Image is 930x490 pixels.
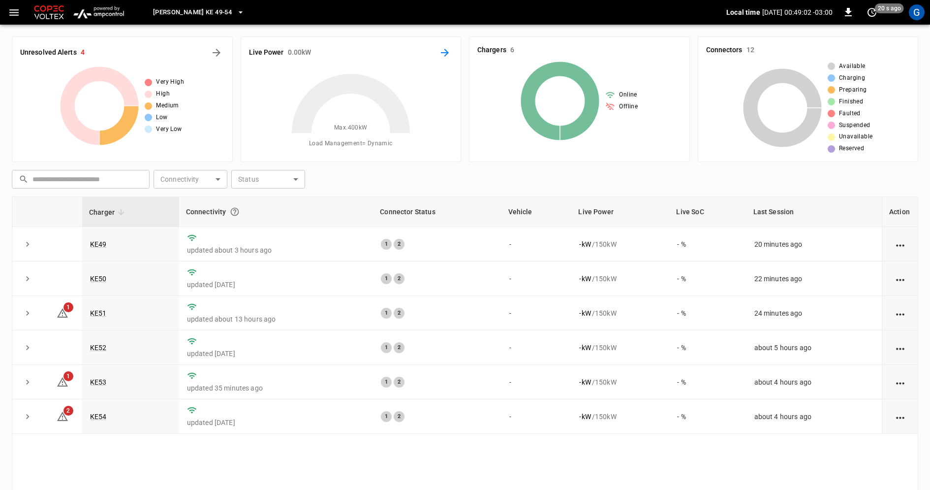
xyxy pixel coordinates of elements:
img: ampcontrol.io logo [70,3,127,22]
h6: Connectors [706,45,743,56]
h6: Live Power [249,47,284,58]
div: action cell options [894,239,906,249]
button: set refresh interval [864,4,880,20]
button: Connection between the charger and our software. [226,203,244,221]
div: action cell options [894,377,906,387]
span: 1 [63,371,73,381]
button: expand row [20,306,35,321]
span: Max. 400 kW [334,123,368,133]
h6: 4 [81,47,85,58]
span: Suspended [839,121,870,131]
td: - [501,330,572,365]
div: action cell options [894,343,906,353]
div: / 150 kW [579,239,661,249]
span: Unavailable [839,132,872,142]
td: about 4 hours ago [746,365,882,399]
a: KE50 [90,275,107,283]
div: 2 [394,377,404,388]
span: Online [619,90,637,100]
div: / 150 kW [579,308,661,318]
span: Faulted [839,109,861,119]
p: - kW [579,343,590,353]
p: updated [DATE] [187,349,366,359]
h6: 12 [746,45,754,56]
a: KE49 [90,240,107,248]
div: / 150 kW [579,343,661,353]
a: KE54 [90,413,107,421]
td: about 5 hours ago [746,330,882,365]
div: 2 [394,273,404,284]
td: - % [669,399,746,434]
button: expand row [20,340,35,355]
p: Local time [726,7,760,17]
td: 20 minutes ago [746,227,882,261]
p: updated about 3 hours ago [187,245,366,255]
span: Reserved [839,144,864,154]
p: updated 35 minutes ago [187,383,366,393]
div: 1 [381,239,392,250]
div: / 150 kW [579,412,661,422]
span: Low [156,113,167,123]
td: - % [669,227,746,261]
div: action cell options [894,274,906,284]
span: Preparing [839,85,867,95]
button: expand row [20,271,35,286]
p: updated about 13 hours ago [187,314,366,324]
th: Action [882,197,918,227]
div: 2 [394,239,404,250]
span: Charging [839,73,865,83]
button: expand row [20,409,35,424]
div: 2 [394,342,404,353]
div: profile-icon [909,4,925,20]
span: 1 [63,302,73,312]
td: - [501,399,572,434]
span: Medium [156,101,179,111]
div: 1 [381,377,392,388]
button: [PERSON_NAME] KE 49-54 [149,3,248,22]
button: All Alerts [209,45,224,61]
span: Load Management = Dynamic [309,139,393,149]
a: KE53 [90,378,107,386]
h6: 6 [510,45,514,56]
button: Energy Overview [437,45,453,61]
td: - [501,261,572,296]
div: 2 [394,411,404,422]
th: Live SoC [669,197,746,227]
div: action cell options [894,412,906,422]
button: expand row [20,237,35,252]
button: expand row [20,375,35,390]
a: 2 [57,412,68,420]
a: 1 [57,378,68,386]
div: 1 [381,273,392,284]
p: updated [DATE] [187,280,366,290]
h6: Chargers [477,45,506,56]
th: Last Session [746,197,882,227]
p: - kW [579,377,590,387]
div: Connectivity [186,203,367,221]
p: - kW [579,412,590,422]
span: Very Low [156,125,182,134]
th: Live Power [571,197,669,227]
div: 1 [381,308,392,319]
td: - % [669,261,746,296]
span: Available [839,62,866,71]
p: - kW [579,274,590,284]
span: Offline [619,102,638,112]
div: / 150 kW [579,274,661,284]
div: 1 [381,411,392,422]
td: about 4 hours ago [746,399,882,434]
td: - [501,296,572,330]
div: action cell options [894,308,906,318]
td: 24 minutes ago [746,296,882,330]
h6: Unresolved Alerts [20,47,77,58]
td: - [501,365,572,399]
td: 22 minutes ago [746,261,882,296]
span: 20 s ago [875,3,904,13]
td: - [501,227,572,261]
a: KE52 [90,344,107,352]
div: / 150 kW [579,377,661,387]
div: 1 [381,342,392,353]
p: updated [DATE] [187,418,366,427]
a: KE51 [90,309,107,317]
span: Finished [839,97,863,107]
